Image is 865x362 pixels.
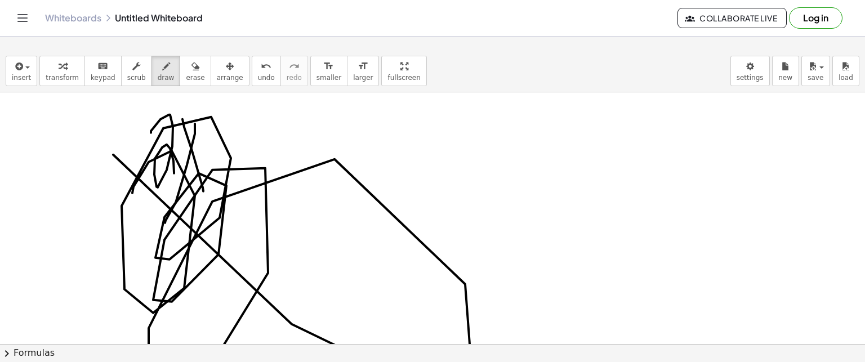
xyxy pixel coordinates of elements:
[14,9,32,27] button: Toggle navigation
[45,12,101,24] a: Whiteboards
[353,74,373,82] span: larger
[127,74,146,82] span: scrub
[252,56,281,86] button: undoundo
[832,56,859,86] button: load
[121,56,152,86] button: scrub
[381,56,426,86] button: fullscreen
[323,60,334,73] i: format_size
[211,56,249,86] button: arrange
[347,56,379,86] button: format_sizelarger
[97,60,108,73] i: keyboard
[772,56,799,86] button: new
[258,74,275,82] span: undo
[730,56,770,86] button: settings
[217,74,243,82] span: arrange
[387,74,420,82] span: fullscreen
[737,74,764,82] span: settings
[186,74,204,82] span: erase
[677,8,787,28] button: Collaborate Live
[91,74,115,82] span: keypad
[358,60,368,73] i: format_size
[84,56,122,86] button: keyboardkeypad
[158,74,175,82] span: draw
[801,56,830,86] button: save
[180,56,211,86] button: erase
[316,74,341,82] span: smaller
[280,56,308,86] button: redoredo
[789,7,842,29] button: Log in
[39,56,85,86] button: transform
[12,74,31,82] span: insert
[6,56,37,86] button: insert
[289,60,300,73] i: redo
[287,74,302,82] span: redo
[46,74,79,82] span: transform
[778,74,792,82] span: new
[808,74,823,82] span: save
[310,56,347,86] button: format_sizesmaller
[261,60,271,73] i: undo
[151,56,181,86] button: draw
[687,13,777,23] span: Collaborate Live
[839,74,853,82] span: load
